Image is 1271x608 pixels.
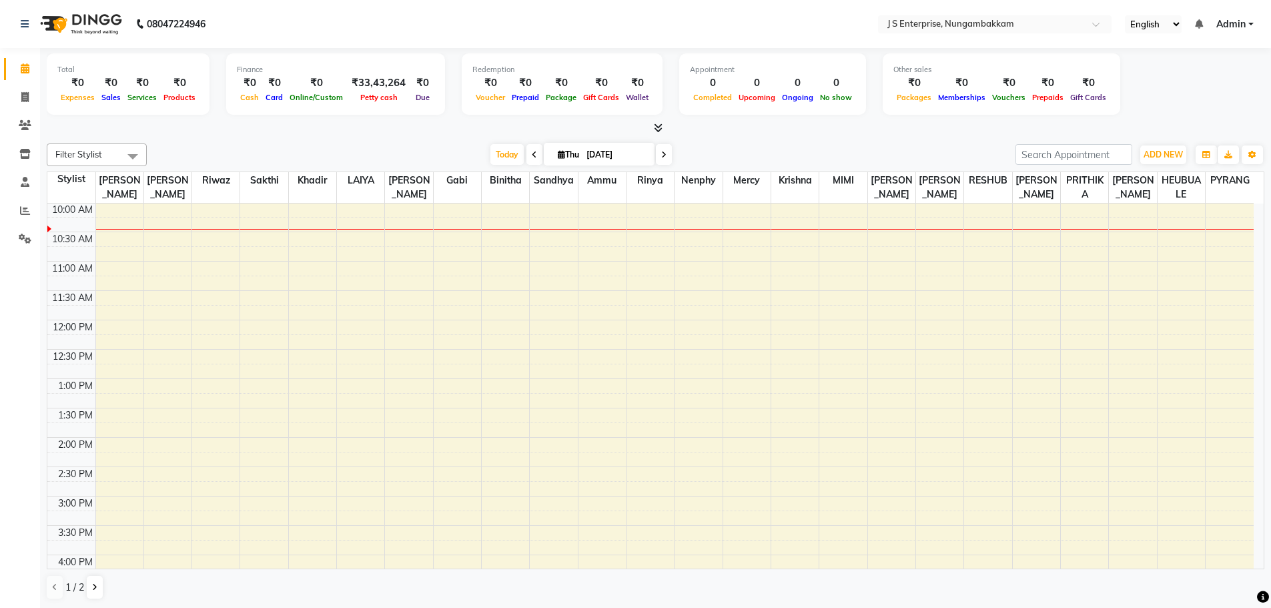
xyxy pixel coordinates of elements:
button: ADD NEW [1140,145,1186,164]
span: [PERSON_NAME] [1013,172,1060,203]
span: Due [412,93,433,102]
div: 2:00 PM [55,438,95,452]
div: 11:00 AM [49,262,95,276]
span: riwaz [192,172,240,189]
span: Packages [893,93,935,102]
span: Products [160,93,199,102]
img: logo [34,5,125,43]
div: Finance [237,64,434,75]
div: ₹0 [237,75,262,91]
span: [PERSON_NAME] [385,172,432,203]
span: Petty cash [357,93,401,102]
div: Total [57,64,199,75]
div: 0 [779,75,817,91]
span: Completed [690,93,735,102]
div: 1:00 PM [55,379,95,393]
div: ₹0 [580,75,622,91]
span: PYRANG [1206,172,1254,189]
div: Redemption [472,64,652,75]
span: sandhya [530,172,577,189]
span: sakthi [240,172,288,189]
div: ₹0 [1029,75,1067,91]
input: Search Appointment [1015,144,1132,165]
span: Gift Cards [1067,93,1110,102]
div: ₹0 [411,75,434,91]
span: Filter Stylist [55,149,102,160]
div: ₹0 [124,75,160,91]
span: ADD NEW [1144,149,1183,160]
div: 0 [817,75,855,91]
span: PRITHIKA [1061,172,1108,203]
div: Appointment [690,64,855,75]
span: gabi [434,172,481,189]
span: 1 / 2 [65,581,84,595]
span: Package [542,93,580,102]
div: ₹0 [160,75,199,91]
div: 0 [735,75,779,91]
span: binitha [482,172,529,189]
div: Other sales [893,64,1110,75]
span: Online/Custom [286,93,346,102]
span: ammu [578,172,626,189]
span: Services [124,93,160,102]
div: ₹0 [935,75,989,91]
span: HEUBUALE [1158,172,1205,203]
div: ₹0 [622,75,652,91]
div: 1:30 PM [55,408,95,422]
div: ₹0 [989,75,1029,91]
span: Card [262,93,286,102]
span: Ongoing [779,93,817,102]
span: rinya [626,172,674,189]
span: Cash [237,93,262,102]
span: mercy [723,172,771,189]
span: [PERSON_NAME] [96,172,143,203]
span: Prepaids [1029,93,1067,102]
div: 12:00 PM [50,320,95,334]
span: [PERSON_NAME] [1109,172,1156,203]
span: [PERSON_NAME] [868,172,915,203]
div: ₹33,43,264 [346,75,411,91]
div: ₹0 [98,75,124,91]
div: 11:30 AM [49,291,95,305]
div: ₹0 [286,75,346,91]
div: 3:00 PM [55,497,95,511]
span: LAIYA [337,172,384,189]
div: 10:00 AM [49,203,95,217]
span: [PERSON_NAME] [916,172,963,203]
div: 10:30 AM [49,232,95,246]
b: 08047224946 [147,5,205,43]
span: Sales [98,93,124,102]
span: [PERSON_NAME] [144,172,191,203]
div: ₹0 [57,75,98,91]
span: RESHUB [964,172,1011,189]
div: 12:30 PM [50,350,95,364]
input: 2025-09-04 [582,145,649,165]
div: 3:30 PM [55,526,95,540]
div: ₹0 [262,75,286,91]
div: ₹0 [1067,75,1110,91]
div: 4:00 PM [55,555,95,569]
span: Voucher [472,93,508,102]
div: ₹0 [893,75,935,91]
span: Thu [554,149,582,160]
div: 0 [690,75,735,91]
div: 2:30 PM [55,467,95,481]
span: MIMI [819,172,867,189]
span: Vouchers [989,93,1029,102]
span: Today [490,144,524,165]
span: No show [817,93,855,102]
span: Prepaid [508,93,542,102]
span: Wallet [622,93,652,102]
div: Stylist [47,172,95,186]
span: Gift Cards [580,93,622,102]
span: Admin [1216,17,1246,31]
div: ₹0 [542,75,580,91]
span: Memberships [935,93,989,102]
span: krishna [771,172,819,189]
span: Upcoming [735,93,779,102]
span: Expenses [57,93,98,102]
div: ₹0 [472,75,508,91]
span: nenphy [675,172,722,189]
div: ₹0 [508,75,542,91]
span: khadir [289,172,336,189]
